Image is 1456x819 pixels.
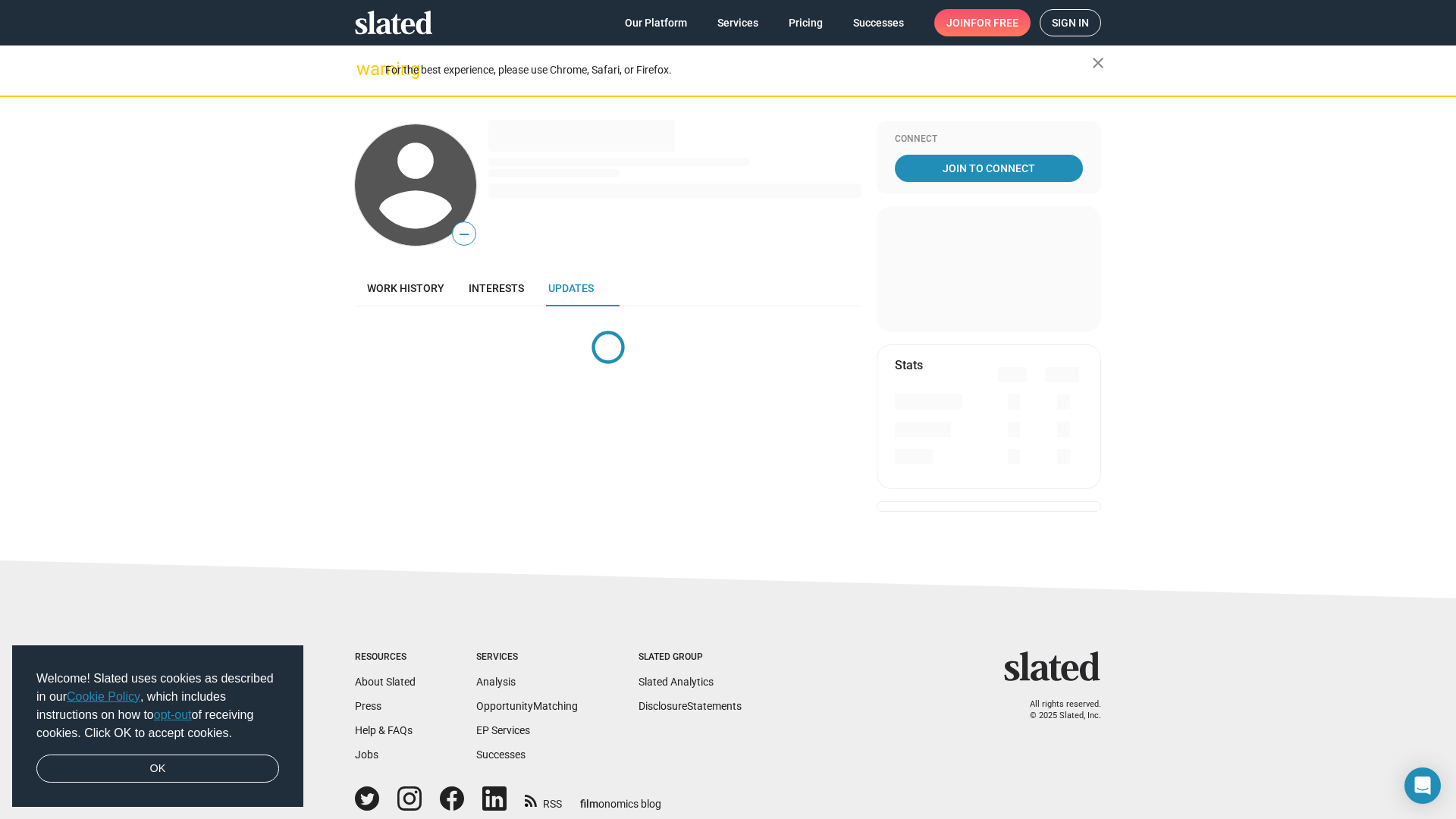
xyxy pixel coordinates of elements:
[613,9,699,36] a: Our Platform
[853,9,904,36] span: Successes
[639,676,714,688] a: Slated Analytics
[469,282,524,294] span: Interests
[536,270,606,306] a: Updates
[36,755,279,783] a: dismiss cookie message
[355,748,378,761] a: Jobs
[453,224,475,244] span: —
[895,133,1083,146] div: Connect
[971,9,1018,36] span: for free
[625,9,687,36] span: Our Platform
[1404,767,1441,804] div: Open Intercom Messenger
[355,676,416,688] a: About Slated
[895,155,1083,182] a: Join To Connect
[1089,54,1107,72] mat-icon: close
[476,651,578,664] div: Services
[355,651,416,664] div: Resources
[895,357,923,373] mat-card-title: Stats
[355,270,457,306] a: Work history
[355,700,381,712] a: Press
[580,785,661,811] a: filmonomics blog
[67,690,140,703] a: Cookie Policy
[476,700,578,712] a: OpportunityMatching
[639,700,742,712] a: DisclosureStatements
[777,9,835,36] a: Pricing
[154,708,192,721] a: opt-out
[841,9,916,36] a: Successes
[356,60,375,78] mat-icon: warning
[457,270,536,306] a: Interests
[36,670,279,742] span: Welcome! Slated uses cookies as described in our , which includes instructions on how to of recei...
[946,9,1018,36] span: Join
[476,748,526,761] a: Successes
[1014,699,1101,721] p: All rights reserved. © 2025 Slated, Inc.
[476,724,530,736] a: EP Services
[385,60,1092,80] div: For the best experience, please use Chrome, Safari, or Firefox.
[717,9,758,36] span: Services
[476,676,516,688] a: Analysis
[705,9,770,36] a: Services
[898,155,1080,182] span: Join To Connect
[548,282,594,294] span: Updates
[580,798,598,810] span: film
[934,9,1031,36] a: Joinfor free
[355,724,413,736] a: Help & FAQs
[1052,10,1089,36] span: Sign in
[12,645,303,808] div: cookieconsent
[367,282,444,294] span: Work history
[1040,9,1101,36] a: Sign in
[639,651,742,664] div: Slated Group
[789,9,823,36] span: Pricing
[525,788,562,811] a: RSS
